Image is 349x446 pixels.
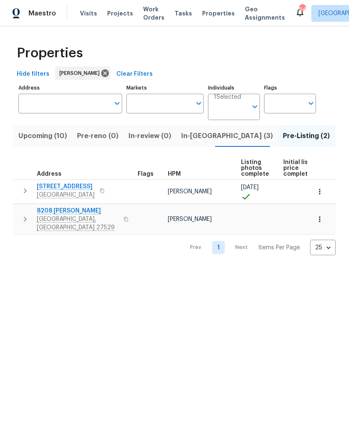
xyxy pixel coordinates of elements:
span: Flags [138,171,154,177]
span: [DATE] [241,185,259,190]
span: Tasks [174,10,192,16]
span: Visits [80,9,97,18]
span: Upcoming (10) [18,130,67,142]
span: Pre-reno (0) [77,130,118,142]
span: Clear Filters [116,69,153,79]
span: Hide filters [17,69,49,79]
div: 25 [310,237,336,259]
span: Geo Assignments [245,5,285,22]
nav: Pagination Navigation [182,240,336,255]
span: Properties [202,9,235,18]
div: 64 [299,5,305,13]
button: Hide filters [13,67,53,82]
label: Individuals [208,85,260,90]
label: Address [18,85,122,90]
button: Open [111,97,123,109]
button: Clear Filters [113,67,156,82]
button: Open [305,97,317,109]
span: [PERSON_NAME] [59,69,103,77]
span: Pre-Listing (2) [283,130,330,142]
span: Properties [17,49,83,57]
span: Maestro [28,9,56,18]
span: In-review (0) [128,130,171,142]
span: In-[GEOGRAPHIC_DATA] (3) [181,130,273,142]
span: [PERSON_NAME] [168,216,212,222]
label: Markets [126,85,204,90]
span: Work Orders [143,5,164,22]
a: Goto page 1 [212,241,225,254]
span: Projects [107,9,133,18]
span: [PERSON_NAME] [168,189,212,195]
div: [PERSON_NAME] [55,67,110,80]
button: Open [249,101,261,113]
span: HPM [168,171,181,177]
label: Flags [264,85,316,90]
span: Address [37,171,62,177]
span: 1 Selected [214,94,241,101]
p: Items Per Page [258,244,300,252]
button: Open [193,97,205,109]
span: Initial list price complete [283,159,311,177]
span: Listing photos complete [241,159,269,177]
